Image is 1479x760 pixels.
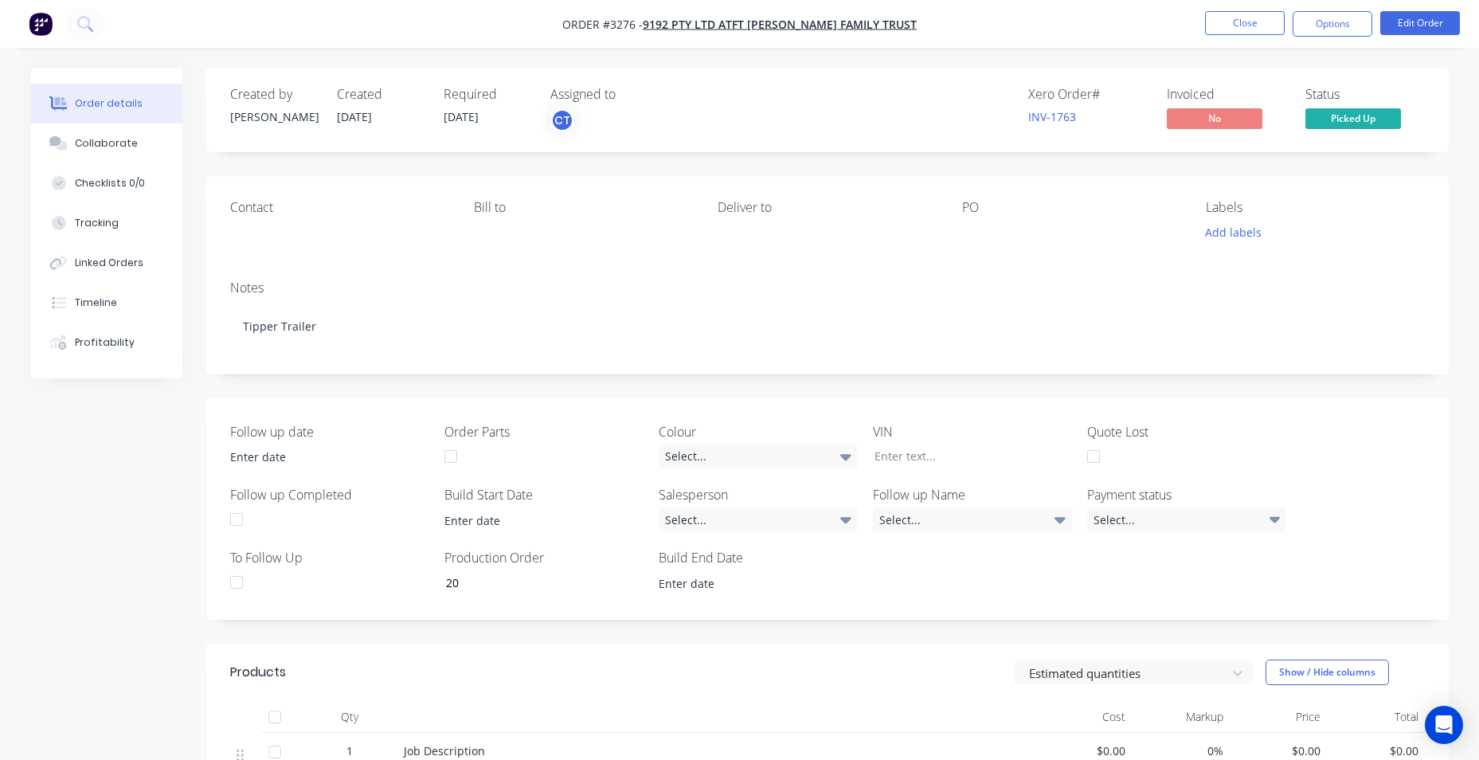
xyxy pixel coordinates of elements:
span: Job Description [404,743,485,758]
label: Build Start Date [444,485,644,504]
div: [PERSON_NAME] [230,108,318,125]
button: Order details [31,84,182,123]
div: Linked Orders [75,256,143,270]
span: 0% [1138,742,1223,759]
div: Select... [873,507,1072,531]
label: Follow up Name [873,485,1072,504]
label: Follow up Completed [230,485,429,504]
label: Quote Lost [1087,422,1286,441]
div: Created by [230,87,318,102]
div: Select... [659,507,858,531]
img: Factory [29,12,53,36]
span: 1 [346,742,353,759]
button: CT [550,108,574,132]
div: Products [230,663,286,682]
button: Checklists 0/0 [31,163,182,203]
button: Collaborate [31,123,182,163]
button: Options [1293,11,1372,37]
input: Enter date [433,508,632,532]
div: Tipper Trailer [230,302,1425,351]
div: Qty [302,701,397,733]
div: Total [1327,701,1425,733]
div: Price [1230,701,1328,733]
div: Labels [1206,200,1424,215]
div: Cost [1035,701,1133,733]
button: Linked Orders [31,243,182,283]
span: Picked Up [1305,108,1401,128]
label: Build End Date [659,548,858,567]
div: Select... [659,445,858,468]
input: Enter number... [432,570,643,594]
button: Close [1205,11,1285,35]
div: Xero Order # [1028,87,1148,102]
div: Assigned to [550,87,710,102]
input: Enter date [219,445,417,469]
input: Enter date [648,571,846,595]
div: Contact [230,200,448,215]
div: PO [962,200,1180,215]
div: Collaborate [75,136,138,151]
button: Tracking [31,203,182,243]
label: Colour [659,422,858,441]
div: Checklists 0/0 [75,176,145,190]
label: To Follow Up [230,548,429,567]
span: $0.00 [1041,742,1126,759]
div: Profitability [75,335,135,350]
div: Invoiced [1167,87,1286,102]
div: Timeline [75,296,117,310]
span: [DATE] [444,109,479,124]
label: VIN [873,422,1072,441]
div: Created [337,87,425,102]
div: Order details [75,96,143,111]
span: Order #3276 - [562,17,643,32]
label: Payment status [1087,485,1286,504]
label: Follow up date [230,422,429,441]
button: Timeline [31,283,182,323]
div: Select... [1087,507,1286,531]
div: Notes [230,280,1425,296]
button: Add labels [1197,221,1270,243]
label: Order Parts [444,422,644,441]
button: Picked Up [1305,108,1401,132]
div: Tracking [75,216,119,230]
button: Show / Hide columns [1266,660,1389,685]
span: $0.00 [1333,742,1418,759]
span: No [1167,108,1262,128]
button: Edit Order [1380,11,1460,35]
div: Deliver to [718,200,936,215]
label: Salesperson [659,485,858,504]
div: Status [1305,87,1425,102]
div: Required [444,87,531,102]
span: $0.00 [1236,742,1321,759]
label: Production Order [444,548,644,567]
a: 9192 Pty Ltd ATFT [PERSON_NAME] Family Trust [643,17,917,32]
div: Open Intercom Messenger [1425,706,1463,744]
div: Markup [1132,701,1230,733]
button: Profitability [31,323,182,362]
span: [DATE] [337,109,372,124]
a: INV-1763 [1028,109,1076,124]
div: Bill to [474,200,692,215]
